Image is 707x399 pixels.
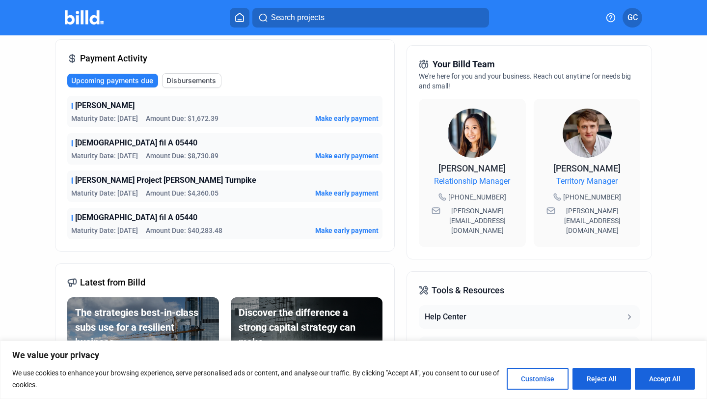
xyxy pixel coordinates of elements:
span: [PERSON_NAME] [75,100,135,112]
span: Payment Activity [80,52,147,65]
img: Billd Company Logo [65,10,104,25]
span: Amount Due: $40,283.48 [146,226,222,235]
span: [PERSON_NAME] Project [PERSON_NAME] Turnpike [75,174,256,186]
button: Make early payment [315,151,379,161]
span: Maturity Date: [DATE] [71,114,138,123]
span: Tools & Resources [432,284,504,297]
span: [PERSON_NAME][EMAIL_ADDRESS][DOMAIN_NAME] [442,206,513,235]
span: [PHONE_NUMBER] [448,192,506,202]
span: [DEMOGRAPHIC_DATA] fil A 05440 [75,137,197,149]
span: Your Billd Team [433,57,495,71]
button: Accept All [635,368,695,390]
span: [PHONE_NUMBER] [563,192,621,202]
button: Customise [507,368,569,390]
img: Relationship Manager [448,109,497,158]
span: Search projects [271,12,325,24]
span: Maturity Date: [DATE] [71,151,138,161]
img: Territory Manager [563,109,612,158]
button: Make early payment [315,188,379,198]
div: Help Center [425,311,466,323]
span: Amount Due: $8,730.89 [146,151,218,161]
span: Upcoming payments due [71,76,153,85]
span: Maturity Date: [DATE] [71,188,138,198]
button: Help Center [419,305,640,329]
span: [PERSON_NAME][EMAIL_ADDRESS][DOMAIN_NAME] [557,206,628,235]
span: [DEMOGRAPHIC_DATA] fil A 05440 [75,212,197,224]
span: [PERSON_NAME] [438,163,506,173]
p: We use cookies to enhance your browsing experience, serve personalised ads or content, and analys... [12,367,499,391]
span: [PERSON_NAME] [553,163,621,173]
button: Disbursements [162,73,221,88]
span: GC [627,12,638,24]
span: Disbursements [166,76,216,85]
span: Amount Due: $1,672.39 [146,114,218,123]
span: Amount Due: $4,360.05 [146,188,218,198]
span: Relationship Manager [434,175,510,187]
button: Make early payment [315,226,379,235]
button: Make early payment [315,114,379,123]
span: We're here for you and your business. Reach out anytime for needs big and small! [419,72,631,90]
div: Discover the difference a strong capital strategy can make [239,305,375,349]
button: Reject All [572,368,631,390]
button: Upcoming payments due [67,74,158,87]
button: GC [623,8,642,28]
button: Resource Center [419,337,640,360]
span: Territory Manager [556,175,618,187]
button: Search projects [252,8,489,28]
div: The strategies best-in-class subs use for a resilient business [75,305,211,349]
p: We value your privacy [12,349,695,361]
span: Latest from Billd [80,276,145,289]
span: Maturity Date: [DATE] [71,226,138,235]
